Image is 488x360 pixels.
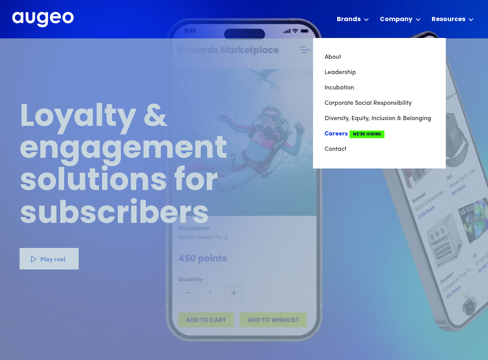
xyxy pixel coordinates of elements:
div: Brands [337,15,361,24]
span: We're Hiring [350,130,384,138]
a: CareersWe're Hiring [325,126,434,142]
a: Diversity, Equity, Inclusion & Belonging [325,111,434,126]
a: Corporate Social Responsibility [325,96,434,111]
div: Company [380,15,412,24]
a: Incubation [325,80,434,96]
a: home [12,12,74,28]
a: Leadership [325,65,434,80]
a: About [325,50,434,65]
a: Contact [325,142,434,157]
div: Resources [432,15,465,24]
img: Augeo's full logo in white. [12,12,74,28]
nav: Company [313,38,446,168]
